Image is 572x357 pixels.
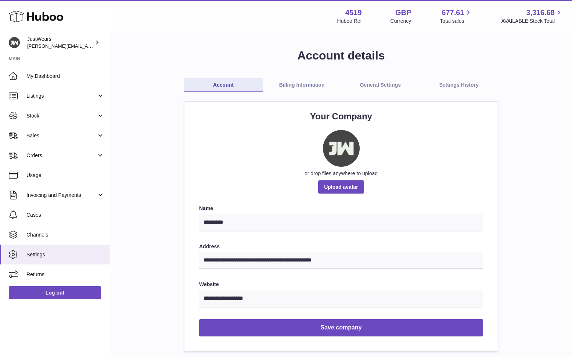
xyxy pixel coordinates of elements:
h1: Account details [122,48,560,64]
span: Settings [26,251,104,258]
span: Returns [26,271,104,278]
span: Cases [26,212,104,219]
span: My Dashboard [26,73,104,80]
div: or drop files anywhere to upload [199,170,483,177]
span: Listings [26,93,97,100]
h2: Your Company [199,111,483,122]
div: Currency [391,18,411,25]
label: Website [199,281,483,288]
span: Orders [26,152,97,159]
span: Invoicing and Payments [26,192,97,199]
a: Log out [9,286,101,299]
img: josh@just-wears.com [9,37,20,48]
span: Usage [26,172,104,179]
span: AVAILABLE Stock Total [501,18,563,25]
span: Sales [26,132,97,139]
a: Settings History [420,78,498,92]
span: Upload avatar [318,180,364,194]
label: Name [199,205,483,212]
span: Total sales [440,18,472,25]
span: 677.61 [442,8,464,18]
div: Huboo Ref [337,18,362,25]
strong: 4519 [345,8,362,18]
label: Address [199,243,483,250]
a: 3,316.68 AVAILABLE Stock Total [501,8,563,25]
div: JustWears [27,36,93,50]
a: General Settings [341,78,420,92]
a: 677.61 Total sales [440,8,472,25]
a: Billing Information [263,78,341,92]
span: 3,316.68 [526,8,555,18]
span: Channels [26,231,104,238]
strong: GBP [395,8,411,18]
a: Account [184,78,263,92]
img: tiktok-logo.jpg [323,130,360,167]
button: Save company [199,319,483,336]
span: Stock [26,112,97,119]
span: [PERSON_NAME][EMAIL_ADDRESS][DOMAIN_NAME] [27,43,147,49]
